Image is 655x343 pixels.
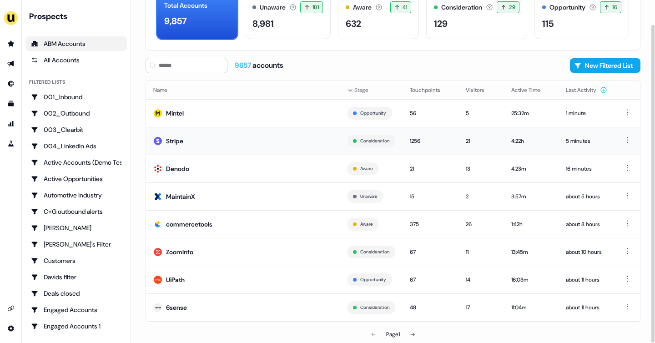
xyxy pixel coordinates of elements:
span: 9857 [235,61,252,70]
a: Go to 003_Clearbit [25,122,127,137]
div: Prospects [29,11,127,22]
span: 16 [612,3,617,12]
div: 1256 [410,136,451,146]
button: Aware [360,220,373,228]
div: 4:23m [511,164,551,173]
div: 115 [542,17,554,30]
div: 67 [410,275,451,284]
a: Go to integrations [4,321,18,336]
div: 26 [466,220,497,229]
a: Go to Engaged Accounts 1 [25,319,127,333]
div: 25:32m [511,109,551,118]
div: 21 [466,136,497,146]
div: Davids filter [31,272,121,282]
div: ZoomInfo [166,247,193,257]
div: 002_Outbound [31,109,121,118]
div: 004_LinkedIn Ads [31,141,121,151]
a: Go to prospects [4,36,18,51]
a: Go to Active Opportunities [25,171,127,186]
div: 2 [466,192,497,201]
div: 003_Clearbit [31,125,121,134]
div: 632 [346,17,361,30]
div: Page 1 [386,330,400,339]
div: accounts [235,61,283,71]
div: 5 [466,109,497,118]
div: Deals closed [31,289,121,298]
div: commercetools [166,220,212,229]
div: 48 [410,303,451,312]
a: Go to C+G outbound alerts [25,204,127,219]
div: Denodo [166,164,189,173]
div: Unaware [260,3,286,12]
div: [PERSON_NAME]'s Filter [31,240,121,249]
div: Engaged Accounts 1 [31,322,121,331]
div: 11 [466,247,497,257]
button: Aware [360,165,373,173]
th: Name [146,81,340,99]
div: 8,981 [252,17,274,30]
div: 21 [410,164,451,173]
div: 5 minutes [566,136,607,146]
div: Consideration [441,3,482,12]
div: Mintel [166,109,184,118]
div: 4:22h [511,136,551,146]
a: Go to integrations [4,301,18,316]
div: Active Accounts (Demo Test) [31,158,121,167]
a: Go to templates [4,96,18,111]
a: Go to Davids filter [25,270,127,284]
div: 13:45m [511,247,551,257]
div: [PERSON_NAME] [31,223,121,232]
div: 56 [410,109,451,118]
button: Visitors [466,82,495,98]
a: Go to outbound experience [4,56,18,71]
div: 16 minutes [566,164,607,173]
button: Consideration [360,137,389,145]
a: Go to Automotive industry [25,188,127,202]
button: Opportunity [360,276,386,284]
a: Go to experiments [4,136,18,151]
a: Go to 002_Outbound [25,106,127,121]
div: UiPath [166,275,185,284]
div: 17 [466,303,497,312]
button: Touchpoints [410,82,451,98]
button: New Filtered List [570,58,640,73]
div: 1 minute [566,109,607,118]
a: Go to Charlotte Stone [25,221,127,235]
span: 41 [403,3,408,12]
div: 67 [410,247,451,257]
div: Engaged Accounts [31,305,121,314]
a: Go to 004_LinkedIn Ads [25,139,127,153]
div: All Accounts [31,55,121,65]
div: 375 [410,220,451,229]
div: ABM Accounts [31,39,121,48]
div: about 11 hours [566,275,607,284]
div: 129 [434,17,448,30]
div: Filtered lists [29,78,65,86]
a: All accounts [25,53,127,67]
div: C+G outbound alerts [31,207,121,216]
a: Go to Engaged Accounts [25,303,127,317]
button: Active Time [511,82,551,98]
div: about 10 hours [566,247,607,257]
div: 15 [410,192,451,201]
a: Go to Active Accounts (Demo Test) [25,155,127,170]
button: Opportunity [360,109,386,117]
button: Last Activity [566,82,607,98]
div: 3:57m [511,192,551,201]
a: Go to Deals closed [25,286,127,301]
div: about 8 hours [566,220,607,229]
button: Consideration [360,303,389,312]
a: Go to attribution [4,116,18,131]
a: Go to Customers [25,253,127,268]
div: 14 [466,275,497,284]
div: MaintainX [166,192,195,201]
div: about 11 hours [566,303,607,312]
div: Stage [347,86,395,95]
span: 181 [312,3,319,12]
div: 9,857 [164,14,187,28]
span: 29 [509,3,515,12]
div: Opportunity [549,3,585,12]
div: 001_Inbound [31,92,121,101]
div: Customers [31,256,121,265]
div: Aware [353,3,372,12]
